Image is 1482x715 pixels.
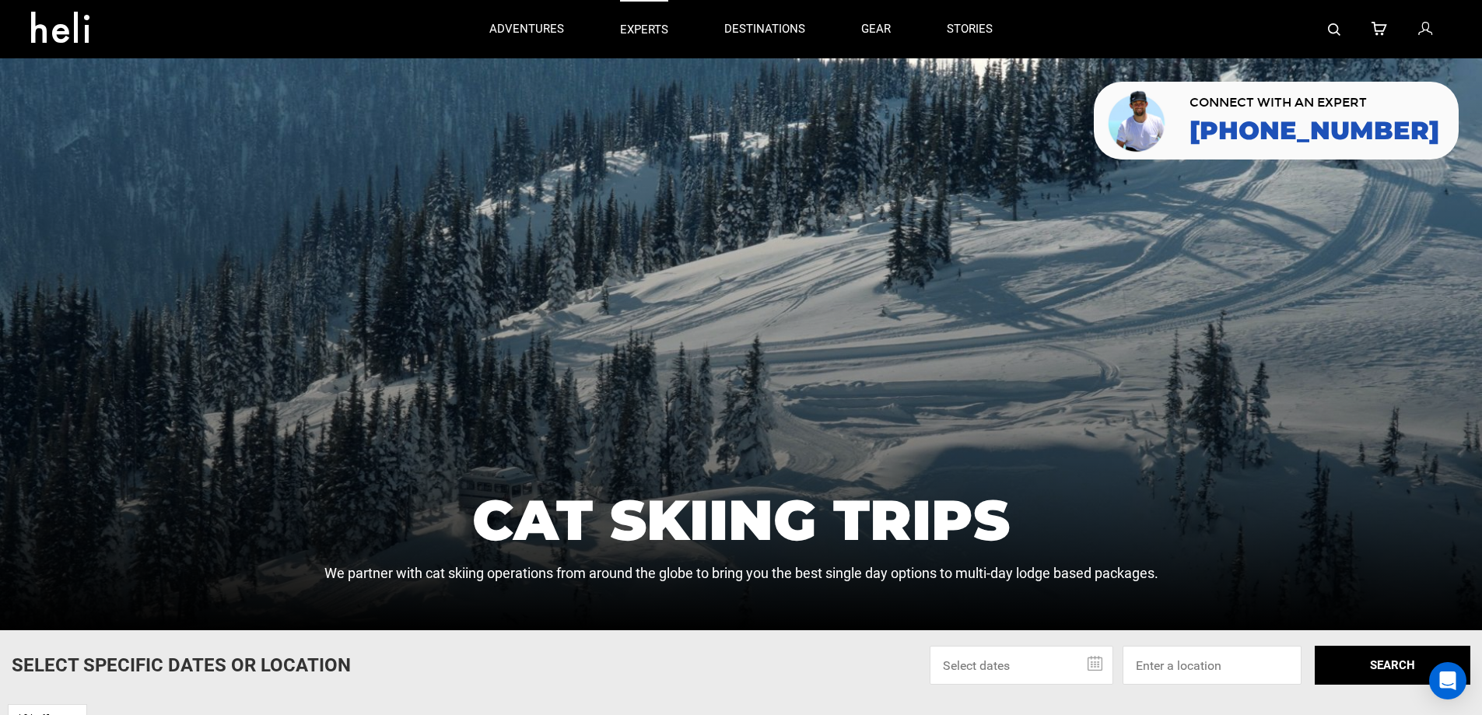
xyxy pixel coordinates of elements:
[1123,646,1302,685] input: Enter a location
[930,646,1113,685] input: Select dates
[489,21,564,37] p: adventures
[1189,96,1439,109] span: CONNECT WITH AN EXPERT
[1328,23,1340,36] img: search-bar-icon.svg
[12,652,351,678] p: Select Specific Dates Or Location
[1429,662,1466,699] div: Open Intercom Messenger
[324,563,1158,584] p: We partner with cat skiing operations from around the globe to bring you the best single day opti...
[324,492,1158,548] h1: Cat Skiing Trips
[620,22,668,38] p: experts
[1105,88,1170,153] img: contact our team
[1189,117,1439,145] a: [PHONE_NUMBER]
[1315,646,1470,685] button: SEARCH
[724,21,805,37] p: destinations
